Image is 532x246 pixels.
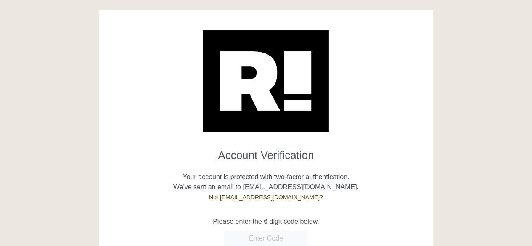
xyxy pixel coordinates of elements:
p: Your account is protected with two-factor authentication. We've sent an email to [EMAIL_ADDRESS][... [106,162,426,202]
a: Not [EMAIL_ADDRESS][DOMAIN_NAME]? [209,194,323,201]
p: Please enter the 6 digit code below. [106,217,426,227]
img: Retention.com [203,30,329,132]
h1: Account Verification [106,142,426,162]
input: Enter Code [224,231,308,246]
